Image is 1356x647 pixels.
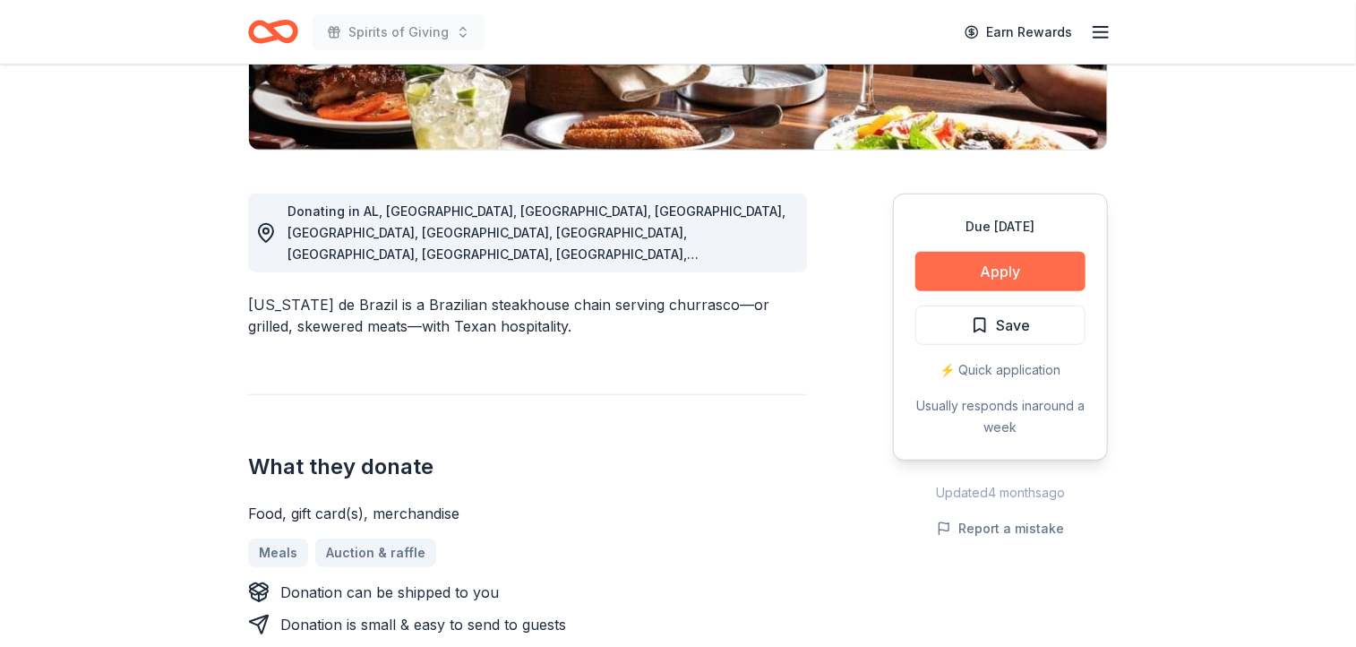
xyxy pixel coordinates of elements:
[915,252,1086,291] button: Apply
[937,518,1064,539] button: Report a mistake
[248,453,807,481] h2: What they donate
[915,395,1086,438] div: Usually responds in around a week
[248,539,308,567] a: Meals
[996,314,1030,337] span: Save
[915,359,1086,381] div: ⚡️ Quick application
[915,216,1086,237] div: Due [DATE]
[915,306,1086,345] button: Save
[954,16,1083,48] a: Earn Rewards
[315,539,436,567] a: Auction & raffle
[313,14,485,50] button: Spirits of Giving
[893,482,1108,504] div: Updated 4 months ago
[280,614,566,635] div: Donation is small & easy to send to guests
[248,11,298,53] a: Home
[280,582,499,603] div: Donation can be shipped to you
[348,22,449,43] span: Spirits of Giving
[248,503,807,524] div: Food, gift card(s), merchandise
[248,294,807,337] div: [US_STATE] de Brazil is a Brazilian steakhouse chain serving churrasco—or grilled, skewered meats...
[288,203,785,369] span: Donating in AL, [GEOGRAPHIC_DATA], [GEOGRAPHIC_DATA], [GEOGRAPHIC_DATA], [GEOGRAPHIC_DATA], [GEOG...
